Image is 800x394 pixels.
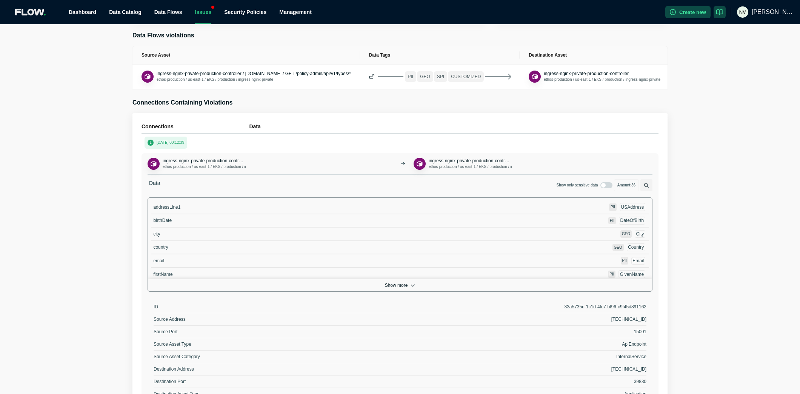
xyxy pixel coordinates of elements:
[154,366,400,372] div: Destination Address
[429,158,514,163] span: ingress-nginx-private-production-controller
[163,165,279,169] span: ethos-production / us-east-1 / EKS / production / ingress-nginx-private
[614,245,622,249] span: GEO
[157,71,351,76] span: ingress-nginx-private-production-controller / [DOMAIN_NAME] / GET /policy-admin/api/v1/types/*
[520,46,668,65] th: Destination Asset
[622,232,630,236] span: GEO
[132,98,668,107] h3: Connections Containing Violations
[132,31,668,40] h3: Data Flows violations
[132,46,360,65] th: Source Asset
[148,179,162,191] span: Data
[150,160,158,168] img: ApiEndpoint
[544,71,629,76] span: ingress-nginx-private-production-controller
[400,341,646,347] div: ApiEndpoint
[154,351,646,363] div: Source Asset CategoryInternalService
[416,160,424,168] img: Application
[148,140,154,146] span: 1
[153,205,180,210] span: addressLine1
[109,9,142,15] a: Data Catalog
[154,376,646,388] div: Destination Port39830
[154,316,400,322] div: Source Address
[154,379,400,385] div: Destination Port
[154,354,400,360] div: Source Asset Category
[665,6,711,18] button: Create new
[360,46,520,65] th: Data Tags
[628,245,644,250] span: Country
[529,71,541,83] button: Application
[417,71,433,82] span: GEO
[153,245,168,250] span: country
[148,158,246,170] div: ApiEndpointingress-nginx-private-production-controller / [DOMAIN_NAME] / GET /policy-admin/api/v1...
[153,258,164,263] span: email
[609,272,614,276] span: PII
[154,301,646,313] div: ID33a5735d-1c1d-4fc7-bf96-c9f45d891162
[448,71,484,82] span: CUSTOMIZED
[400,354,646,360] div: InternalService
[434,71,447,82] span: SPI
[69,9,96,15] a: Dashboard
[621,205,644,210] span: USAddress
[157,140,184,146] p: [DATE] 00:12:39
[153,218,172,223] span: birthDate
[249,122,658,131] h5: Data
[163,158,357,163] span: ingress-nginx-private-production-controller / [DOMAIN_NAME] / GET /policy-admin/api/v1/types/*
[148,279,652,291] button: Show more
[400,329,646,335] div: 15001
[153,272,172,277] span: firstName
[224,9,266,15] a: Security Policies
[614,179,639,191] span: Amount: 36
[429,165,545,169] span: ethos-production / us-east-1 / EKS / production / ingress-nginx-private
[142,71,351,83] div: ApiEndpointingress-nginx-private-production-controller / [DOMAIN_NAME] / GET /policy-admin/api/v1...
[529,71,649,83] div: Applicationingress-nginx-private-production-controllerethos-production / us-east-1 / EKS / produc...
[632,258,644,263] span: Email
[145,137,187,149] button: 1[DATE] 00:12:39
[157,71,351,77] button: ingress-nginx-private-production-controller / [DOMAIN_NAME] / GET /policy-admin/api/v1/types/*
[154,341,400,347] div: Source Asset Type
[148,158,160,170] button: ApiEndpoint
[154,313,646,326] div: Source Address[TECHNICAL_ID]
[400,316,646,322] div: [TECHNICAL_ID]
[400,304,646,310] div: 33a5735d-1c1d-4fc7-bf96-c9f45d891162
[636,231,644,237] span: City
[400,366,646,372] div: [TECHNICAL_ID]
[610,219,614,223] span: PII
[142,122,658,133] div: ConnectionsData
[142,122,249,131] h5: Connections
[414,158,512,170] div: Applicationingress-nginx-private-production-controllerethos-production / us-east-1 / EKS / produc...
[154,304,400,310] div: ID
[622,259,627,263] span: PII
[154,363,646,376] div: Destination Address[TECHNICAL_ID]
[154,329,400,335] div: Source Port
[611,205,615,209] span: PII
[620,272,644,277] span: GivenName
[429,158,512,164] button: ingress-nginx-private-production-controller
[544,71,629,77] button: ingress-nginx-private-production-controller
[153,231,160,237] span: city
[154,326,646,338] div: Source Port15001
[154,9,182,15] span: Data Flows
[544,77,660,82] span: ethos-production / us-east-1 / EKS / production / ingress-nginx-private
[400,379,646,385] div: 39830
[531,73,539,81] img: Application
[557,182,598,188] span: Show only sensitive data
[163,158,246,164] button: ingress-nginx-private-production-controller / [DOMAIN_NAME] / GET /policy-admin/api/v1/types/*
[405,71,417,82] span: PII
[148,153,652,174] div: ApiEndpointingress-nginx-private-production-controller / [DOMAIN_NAME] / GET /policy-admin/api/v1...
[414,158,426,170] button: Application
[157,77,273,82] span: ethos-production / us-east-1 / EKS / production / ingress-nginx-private
[620,218,644,223] span: DateOfBirth
[154,338,646,351] div: Source Asset TypeApiEndpoint
[142,71,154,83] button: ApiEndpoint
[144,73,152,81] img: ApiEndpoint
[737,6,748,18] img: 41fc20af0c1cf4c054f3615801c6e28a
